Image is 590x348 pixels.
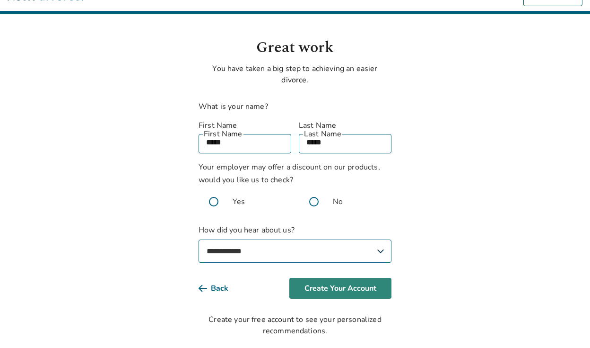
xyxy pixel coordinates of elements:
[199,101,268,112] label: What is your name?
[333,196,343,207] span: No
[199,314,391,337] div: Create your free account to see your personalized recommendations.
[543,303,590,348] iframe: Chat Widget
[199,278,243,299] button: Back
[299,120,391,131] label: Last Name
[199,240,391,263] select: How did you hear about us?
[199,36,391,59] h1: Great work
[199,120,291,131] label: First Name
[199,162,380,185] span: Your employer may offer a discount on our products, would you like us to check?
[289,278,391,299] button: Create Your Account
[199,224,391,263] label: How did you hear about us?
[233,196,245,207] span: Yes
[199,63,391,86] p: You have taken a big step to achieving an easier divorce.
